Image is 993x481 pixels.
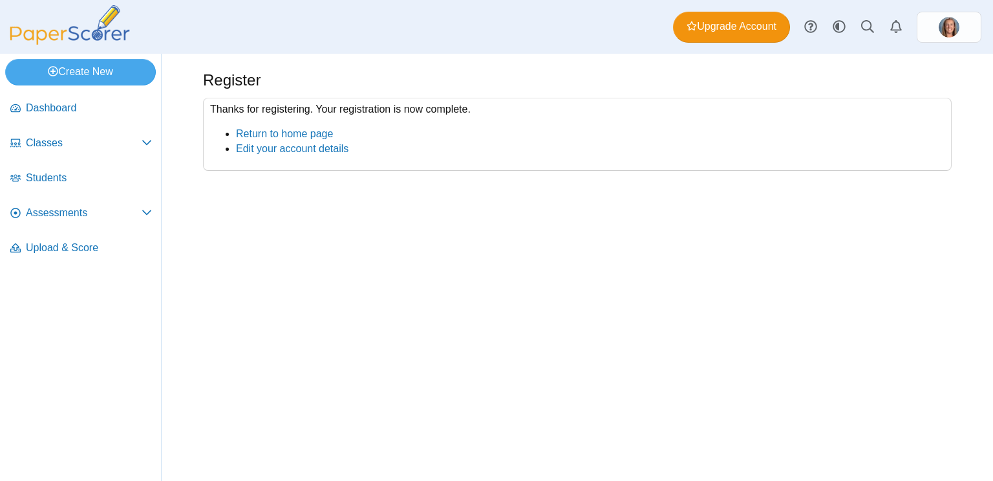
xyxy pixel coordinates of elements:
a: Upgrade Account [673,12,790,43]
a: PaperScorer [5,36,134,47]
img: PaperScorer [5,5,134,45]
span: Upload & Score [26,241,152,255]
a: Edit your account details [236,143,348,154]
span: Assessments [26,206,142,220]
a: Return to home page [236,128,333,139]
a: Upload & Score [5,233,157,264]
span: Samantha Sutphin - MRH Faculty [939,17,959,38]
div: Thanks for registering. Your registration is now complete. [203,98,952,171]
a: Assessments [5,198,157,229]
a: Students [5,163,157,194]
img: ps.WNEQT33M2D3P2Tkp [939,17,959,38]
a: Create New [5,59,156,85]
h1: Register [203,69,261,91]
span: Upgrade Account [687,19,776,34]
a: Classes [5,128,157,159]
span: Dashboard [26,101,152,115]
span: Classes [26,136,142,150]
a: ps.WNEQT33M2D3P2Tkp [917,12,981,43]
a: Dashboard [5,93,157,124]
span: Students [26,171,152,185]
a: Alerts [882,13,910,41]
